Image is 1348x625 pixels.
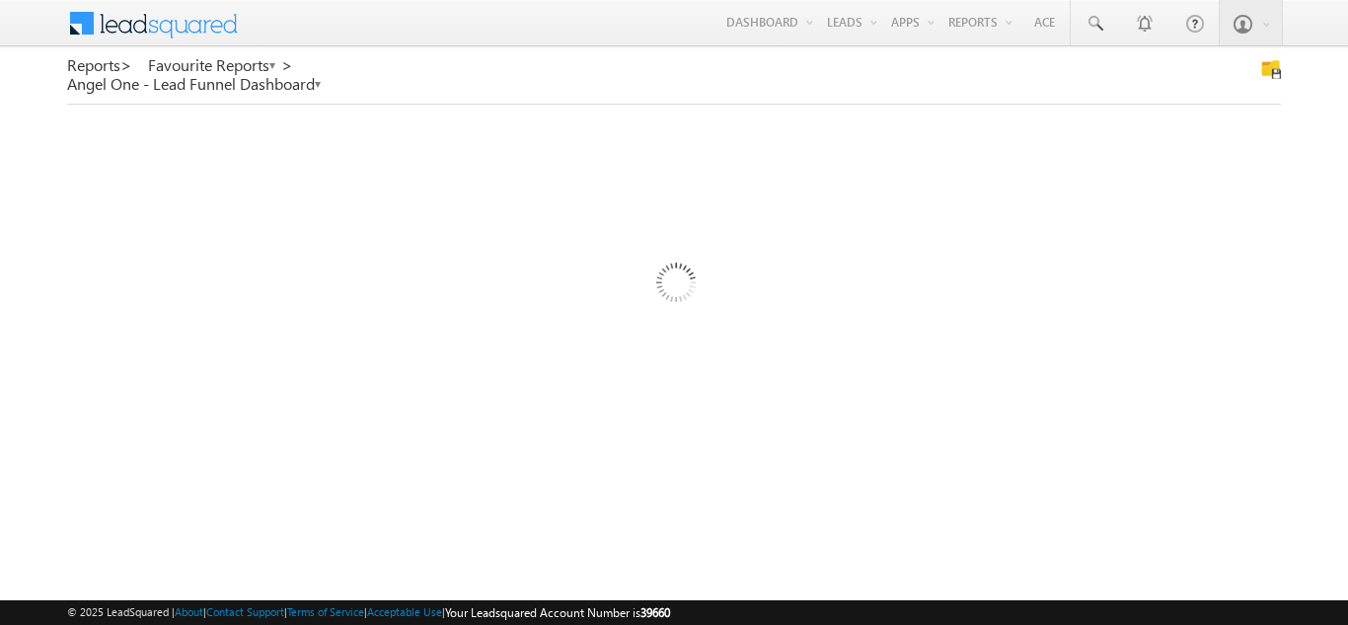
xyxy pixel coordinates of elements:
[175,605,203,618] a: About
[572,184,777,388] img: Loading...
[67,56,132,74] a: Reports>
[281,53,293,76] span: >
[67,603,670,622] span: © 2025 LeadSquared | | | | |
[287,605,364,618] a: Terms of Service
[206,605,284,618] a: Contact Support
[445,605,670,620] span: Your Leadsquared Account Number is
[1261,59,1281,79] img: Manage all your saved reports!
[120,53,132,76] span: >
[148,56,293,74] a: Favourite Reports >
[67,75,323,93] a: Angel One - Lead Funnel Dashboard
[640,605,670,620] span: 39660
[367,605,442,618] a: Acceptable Use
